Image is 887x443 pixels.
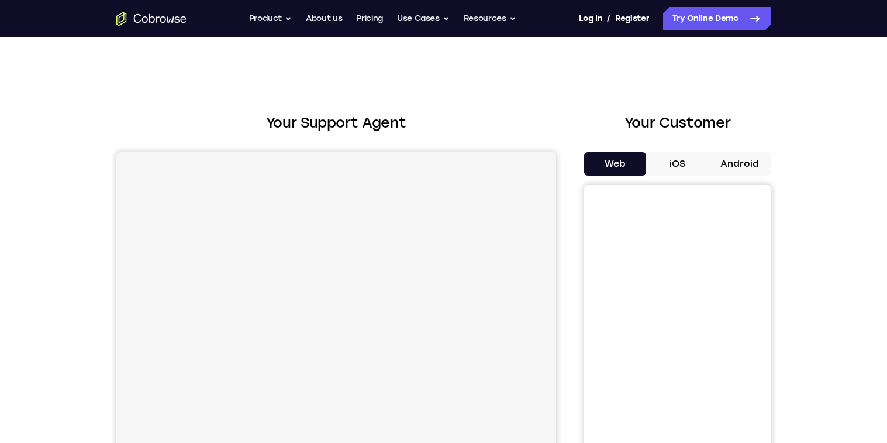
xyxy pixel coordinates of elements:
h2: Your Support Agent [116,112,556,133]
span: / [607,12,610,26]
button: Use Cases [397,7,450,30]
a: Pricing [356,7,383,30]
button: Product [249,7,292,30]
a: Go to the home page [116,12,187,26]
button: Web [584,152,647,176]
a: Register [615,7,649,30]
button: Android [709,152,771,176]
a: About us [306,7,342,30]
a: Log In [579,7,602,30]
button: Resources [464,7,516,30]
button: iOS [646,152,709,176]
a: Try Online Demo [663,7,771,30]
h2: Your Customer [584,112,771,133]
